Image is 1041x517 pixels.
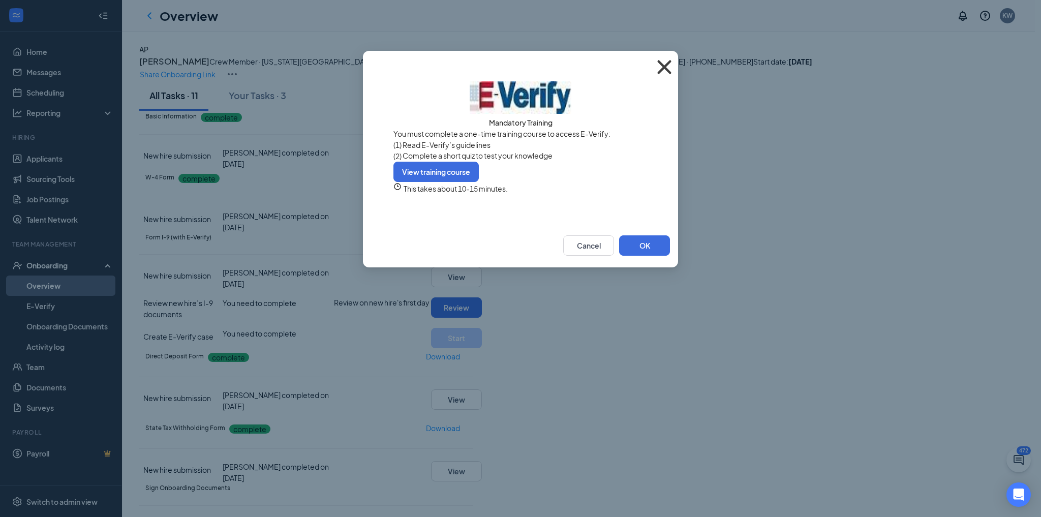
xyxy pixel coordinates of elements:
button: OK [619,235,670,256]
span: This takes about 10-15 minutes. [402,184,508,193]
span: You must complete a one-time training course to access E-Verify: [393,129,610,138]
svg: Clock [393,183,402,191]
div: Open Intercom Messenger [1006,482,1031,507]
span: (1) [393,140,402,149]
span: Read E-Verify’s guidelines [402,140,491,149]
h4: Mandatory Training [489,114,553,128]
button: Close [651,51,678,83]
button: View training course [393,162,479,182]
button: Cancel [563,235,614,256]
span: Complete a short quiz to test your knowledge [402,150,553,162]
span: (2) [393,150,402,162]
svg: Cross [651,53,678,81]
